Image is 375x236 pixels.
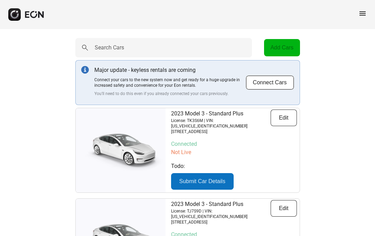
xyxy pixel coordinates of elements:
p: Major update - keyless rentals are coming [94,66,246,74]
p: Connect your cars to the new system now and get ready for a huge upgrade in increased safety and ... [94,77,246,88]
img: info [81,66,89,74]
p: [STREET_ADDRESS] [171,129,271,134]
p: License: TK3S6M | VIN: [US_VEHICLE_IDENTIFICATION_NUMBER] [171,118,271,129]
label: Search Cars [95,44,124,52]
button: Edit [271,200,297,217]
p: [STREET_ADDRESS] [171,219,271,225]
p: License: TJ7S9D | VIN: [US_VEHICLE_IDENTIFICATION_NUMBER] [171,208,271,219]
button: Submit Car Details [171,173,234,190]
img: car [76,128,166,173]
p: Not Live [171,148,297,157]
span: menu [358,9,367,18]
p: Todo: [171,162,297,170]
button: Connect Cars [246,75,294,90]
p: 2023 Model 3 - Standard Plus [171,200,271,208]
p: You'll need to do this even if you already connected your cars previously. [94,91,246,96]
p: Connected [171,140,297,148]
button: Edit [271,110,297,126]
p: 2023 Model 3 - Standard Plus [171,110,271,118]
